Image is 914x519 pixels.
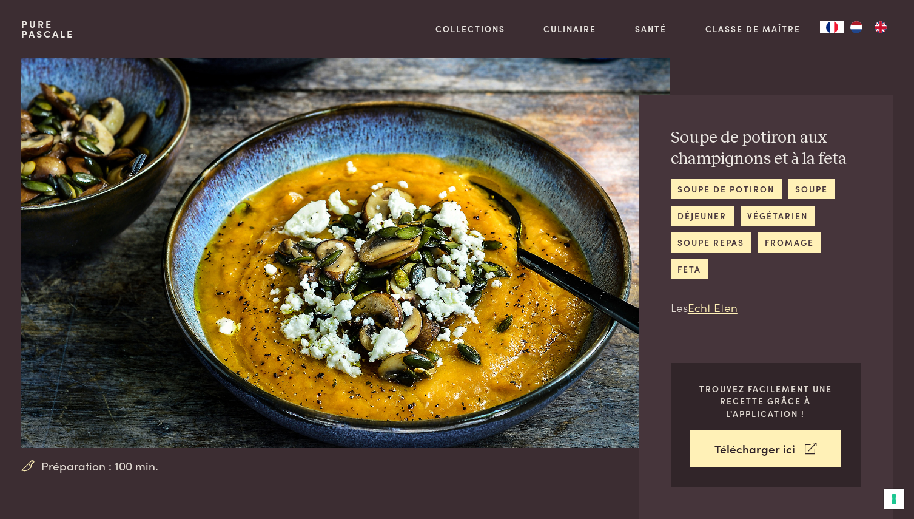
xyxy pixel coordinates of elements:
[690,430,841,468] a: Télécharger ici
[671,259,708,279] a: feta
[844,21,893,33] ul: Language list
[869,21,893,33] a: EN
[741,206,815,226] a: végétarien
[690,382,841,420] p: Trouvez facilement une recette grâce à l'application !
[671,179,782,199] a: soupe de potiron
[884,489,904,509] button: Vos préférences en matière de consentement pour les technologies de suivi
[671,206,734,226] a: déjeuner
[543,22,596,35] a: Culinaire
[820,21,844,33] div: Language
[671,299,861,316] p: Les
[671,232,751,253] a: soupe repas
[788,179,835,199] a: soupe
[844,21,869,33] a: NL
[41,457,158,475] span: Préparation : 100 min.
[21,19,74,39] a: PurePascale
[758,232,821,253] a: fromage
[435,22,505,35] a: Collections
[688,299,738,315] a: Echt Eten
[820,21,893,33] aside: Language selected: Français
[820,21,844,33] a: FR
[671,127,861,169] h2: Soupe de potiron aux champignons et à la feta
[705,22,801,35] a: Classe de maître
[635,22,667,35] a: Santé
[21,58,670,448] img: Soupe de potiron aux champignons et à la feta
